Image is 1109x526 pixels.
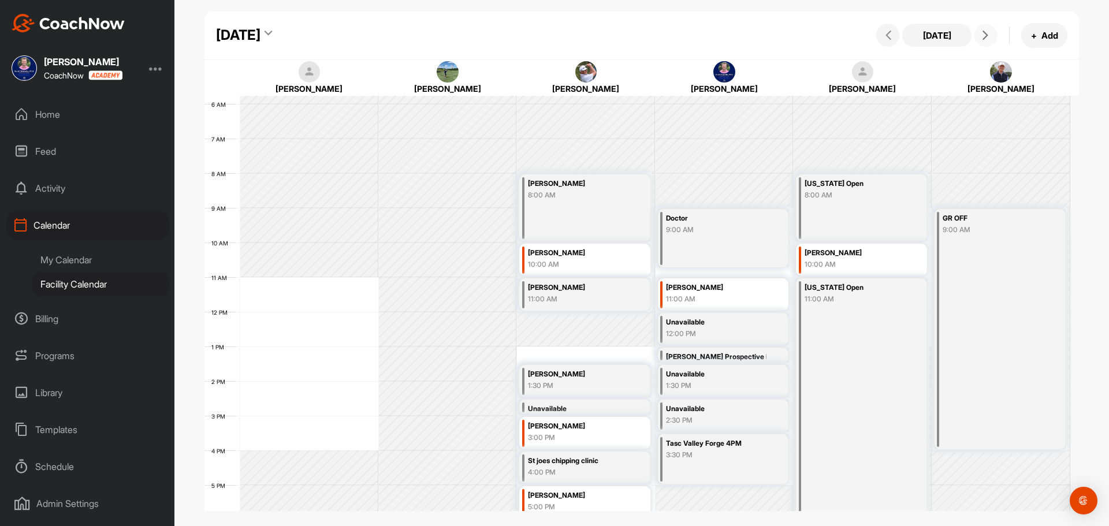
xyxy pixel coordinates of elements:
div: [PERSON_NAME] [44,57,122,66]
button: +Add [1021,23,1067,48]
div: Facility Calendar [32,272,169,296]
div: [PERSON_NAME] [252,83,366,95]
div: 5:00 PM [528,502,628,512]
div: Tasc Valley Forge 4PM [666,437,766,450]
div: St joes chipping clinic [528,454,628,468]
div: Admin Settings [6,489,169,518]
div: Templates [6,415,169,444]
img: square_40516db2916e8261e2cdf582b2492737.jpg [12,55,37,81]
div: 7 AM [204,136,237,143]
div: [PERSON_NAME] Prospective Member [666,350,766,364]
div: Open Intercom Messenger [1070,487,1097,514]
div: [PERSON_NAME] [528,177,628,191]
div: 3 PM [204,413,237,420]
span: + [1031,29,1037,42]
div: Unavailable [666,316,766,329]
div: GR OFF [943,212,1043,225]
div: Library [6,378,169,407]
img: square_76d474b740ca28bdc38895401cb2d4cb.jpg [437,61,459,83]
div: [US_STATE] Open [805,281,905,294]
img: square_default-ef6cabf814de5a2bf16c804365e32c732080f9872bdf737d349900a9daf73cf9.png [852,61,874,83]
div: 6 AM [204,101,237,108]
div: [PERSON_NAME] [528,489,628,502]
div: 1 PM [204,344,236,350]
div: Unavailable [666,368,766,381]
div: Activity [6,174,169,203]
div: 8:00 AM [805,190,905,200]
img: square_c38149ace2d67fed064ce2ecdac316ab.jpg [990,61,1012,83]
div: [PERSON_NAME] [806,83,920,95]
div: 5 PM [204,482,237,489]
button: [DATE] [902,24,972,47]
div: Doctor [666,212,766,225]
div: [US_STATE] Open [805,177,905,191]
div: Unavailable [528,402,628,416]
img: square_default-ef6cabf814de5a2bf16c804365e32c732080f9872bdf737d349900a9daf73cf9.png [299,61,321,83]
div: My Calendar [32,248,169,272]
div: 12:00 PM [666,329,766,339]
div: [PERSON_NAME] [528,420,628,433]
div: [DATE] [216,25,260,46]
div: [PERSON_NAME] [528,368,628,381]
div: 9:00 AM [666,225,766,235]
div: [PERSON_NAME] [944,83,1058,95]
div: CoachNow [44,70,122,80]
div: 10:00 AM [805,259,905,270]
div: [PERSON_NAME] [390,83,504,95]
div: 3:00 PM [528,432,628,443]
div: 1:30 PM [666,380,766,391]
div: Schedule [6,452,169,481]
div: [PERSON_NAME] [529,83,643,95]
div: [PERSON_NAME] [805,247,905,260]
div: 11:00 AM [805,294,905,304]
div: [PERSON_NAME] [528,281,628,294]
div: 2 PM [204,378,237,385]
div: 8 AM [204,170,237,177]
img: CoachNow acadmey [88,70,122,80]
div: 10:00 AM [528,259,628,270]
div: 11:00 AM [528,294,628,304]
div: Home [6,100,169,129]
div: Calendar [6,211,169,240]
div: 8:00 AM [528,190,628,200]
div: 4 PM [204,447,237,454]
div: 1:30 PM [528,380,628,391]
div: Programs [6,341,169,370]
div: Unavailable [666,402,766,416]
img: square_f0fd8699626d342409a23b1a51ec4760.jpg [575,61,597,83]
div: 10 AM [204,240,240,247]
div: Billing [6,304,169,333]
div: [PERSON_NAME] [667,83,781,95]
div: 3:30 PM [666,450,766,460]
img: CoachNow [12,14,125,32]
div: Feed [6,137,169,166]
img: square_40516db2916e8261e2cdf582b2492737.jpg [713,61,735,83]
div: 12 PM [204,309,239,316]
div: 9 AM [204,205,237,212]
div: 2:30 PM [666,415,766,426]
div: 11:00 AM [666,294,766,304]
div: 9:00 AM [943,225,1043,235]
div: 4:00 PM [528,467,628,477]
div: [PERSON_NAME] [666,281,766,294]
div: 11 AM [204,274,239,281]
div: [PERSON_NAME] [528,247,628,260]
